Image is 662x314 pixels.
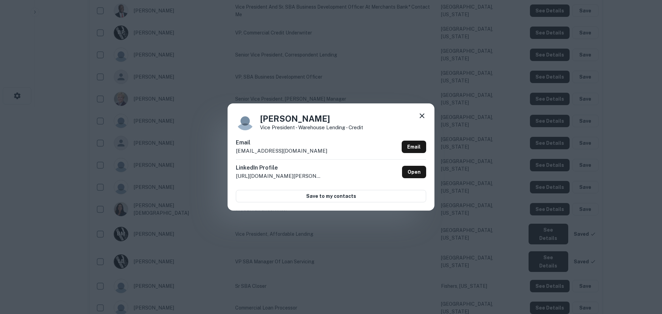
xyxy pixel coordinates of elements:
[402,166,426,178] a: Open
[628,259,662,292] iframe: Chat Widget
[236,164,322,172] h6: LinkedIn Profile
[236,112,254,130] img: 9c8pery4andzj6ohjkjp54ma2
[402,141,426,153] a: Email
[260,125,363,130] p: Vice President - Warehouse Lending - Credit
[236,147,327,155] p: [EMAIL_ADDRESS][DOMAIN_NAME]
[236,172,322,180] p: [URL][DOMAIN_NAME][PERSON_NAME]
[236,190,426,202] button: Save to my contacts
[236,139,327,147] h6: Email
[260,112,363,125] h4: [PERSON_NAME]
